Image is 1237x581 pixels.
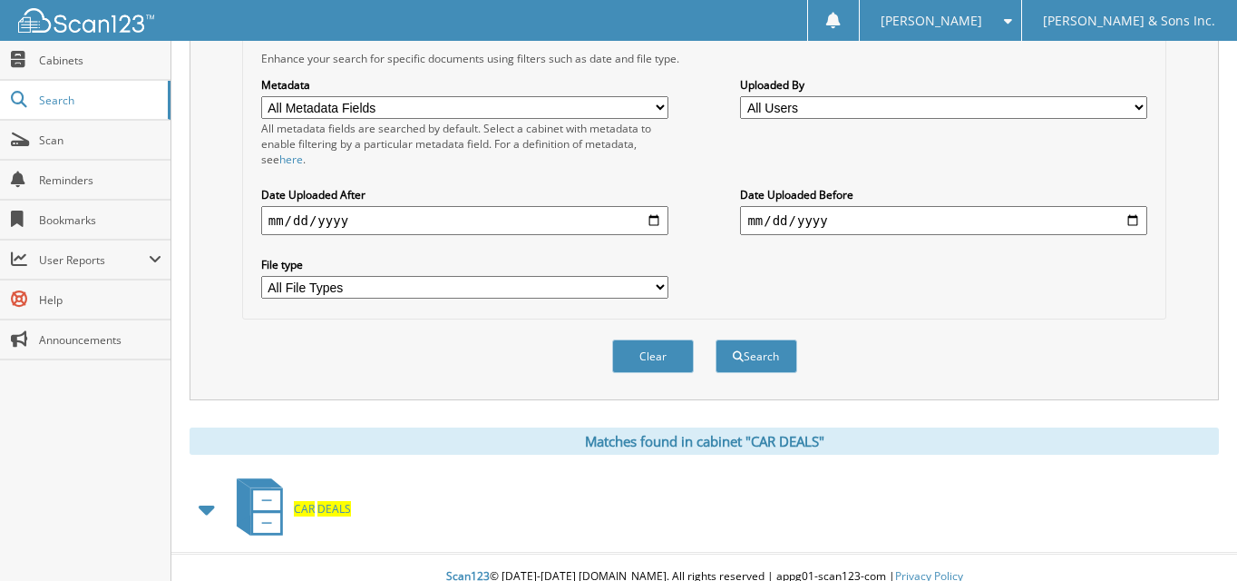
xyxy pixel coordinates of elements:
[39,252,149,268] span: User Reports
[39,332,161,348] span: Announcements
[261,77,668,93] label: Metadata
[39,172,161,188] span: Reminders
[261,206,668,235] input: start
[39,212,161,228] span: Bookmarks
[261,187,668,202] label: Date Uploaded After
[1146,494,1237,581] iframe: Chat Widget
[294,501,315,517] span: CAR
[39,53,161,68] span: Cabinets
[39,93,159,108] span: Search
[190,428,1219,455] div: Matches found in cabinet "CAR DEALS"
[612,340,694,373] button: Clear
[740,77,1147,93] label: Uploaded By
[881,15,982,26] span: [PERSON_NAME]
[740,206,1147,235] input: end
[39,292,161,308] span: Help
[716,340,797,373] button: Search
[279,152,303,167] a: here
[39,133,161,148] span: Scan
[226,473,351,545] a: CAR DEALS
[740,187,1147,202] label: Date Uploaded Before
[252,51,1157,66] div: Enhance your search for specific documents using filters such as date and file type.
[317,501,351,517] span: DEALS
[18,8,154,33] img: scan123-logo-white.svg
[261,257,668,272] label: File type
[1043,15,1215,26] span: [PERSON_NAME] & Sons Inc.
[261,121,668,167] div: All metadata fields are searched by default. Select a cabinet with metadata to enable filtering b...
